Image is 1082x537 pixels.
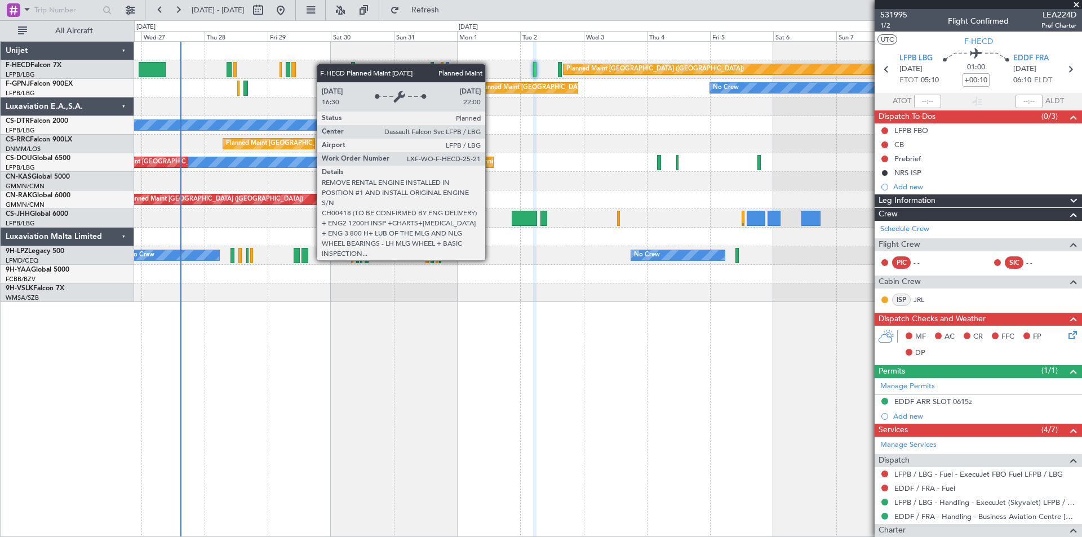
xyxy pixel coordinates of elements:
[6,145,41,153] a: DNMM/LOS
[877,34,897,45] button: UTC
[6,136,72,143] a: CS-RRCFalcon 900LX
[914,295,939,305] a: JRL
[1013,64,1036,75] span: [DATE]
[948,15,1009,27] div: Flight Confirmed
[773,31,836,41] div: Sat 6
[879,194,935,207] span: Leg Information
[6,126,35,135] a: LFPB/LBG
[921,75,939,86] span: 05:10
[899,53,933,64] span: LFPB LBG
[226,135,403,152] div: Planned Maint [GEOGRAPHIC_DATA] ([GEOGRAPHIC_DATA])
[647,31,710,41] div: Thu 4
[6,155,32,162] span: CS-DOU
[944,331,955,343] span: AC
[879,424,908,437] span: Services
[6,211,68,218] a: CS-JHHGlobal 6000
[6,136,30,143] span: CS-RRC
[1041,21,1076,30] span: Pref Charter
[894,140,904,149] div: CB
[899,75,918,86] span: ETOT
[879,313,986,326] span: Dispatch Checks and Weather
[6,256,38,265] a: LFMD/CEQ
[6,192,70,199] a: CN-RAKGlobal 6000
[376,79,402,96] div: No Crew
[6,182,45,190] a: GMMN/CMN
[894,168,921,177] div: NRS ISP
[520,31,583,41] div: Tue 2
[476,154,653,171] div: Planned Maint [GEOGRAPHIC_DATA] ([GEOGRAPHIC_DATA])
[964,35,993,47] span: F-HECD
[973,331,983,343] span: CR
[1041,365,1058,376] span: (1/1)
[914,258,939,268] div: - -
[634,247,660,264] div: No Crew
[457,31,520,41] div: Mon 1
[879,365,905,378] span: Permits
[879,524,906,537] span: Charter
[894,397,972,406] div: EDDF ARR SLOT 0615z
[1026,258,1052,268] div: - -
[205,31,268,41] div: Thu 28
[879,110,935,123] span: Dispatch To-Dos
[710,31,773,41] div: Fri 5
[584,31,647,41] div: Wed 3
[915,348,925,359] span: DP
[1045,96,1064,107] span: ALDT
[6,155,70,162] a: CS-DOUGlobal 6500
[6,62,61,69] a: F-HECDFalcon 7X
[6,285,64,292] a: 9H-VSLKFalcon 7X
[6,219,35,228] a: LFPB/LBG
[1005,256,1023,269] div: SIC
[6,248,64,255] a: 9H-LPZLegacy 500
[1033,331,1041,343] span: FP
[268,31,331,41] div: Fri 29
[914,95,941,108] input: --:--
[6,118,68,125] a: CS-DTRFalcon 2000
[6,174,32,180] span: CN-KAS
[879,238,920,251] span: Flight Crew
[34,2,99,19] input: Trip Number
[6,201,45,209] a: GMMN/CMN
[29,27,119,35] span: All Aircraft
[879,208,898,221] span: Crew
[892,294,911,306] div: ISP
[880,21,907,30] span: 1/2
[713,79,739,96] div: No Crew
[6,62,30,69] span: F-HECD
[899,64,923,75] span: [DATE]
[1013,75,1031,86] span: 06:10
[192,5,245,15] span: [DATE] - [DATE]
[394,31,457,41] div: Sun 31
[893,96,911,107] span: ATOT
[6,275,36,283] a: FCBB/BZV
[894,483,955,493] a: EDDF / FRA - Fuel
[128,247,154,264] div: No Crew
[6,174,70,180] a: CN-KASGlobal 5000
[880,381,935,392] a: Manage Permits
[6,192,32,199] span: CN-RAK
[6,267,31,273] span: 9H-YAA
[1034,75,1052,86] span: ELDT
[893,411,1076,421] div: Add new
[6,118,30,125] span: CS-DTR
[894,126,928,135] div: LFPB FBO
[836,31,899,41] div: Sun 7
[566,61,744,78] div: Planned Maint [GEOGRAPHIC_DATA] ([GEOGRAPHIC_DATA])
[879,276,921,289] span: Cabin Crew
[6,81,73,87] a: F-GPNJFalcon 900EX
[894,498,1076,507] a: LFPB / LBG - Handling - ExecuJet (Skyvalet) LFPB / LBG
[6,294,39,302] a: WMSA/SZB
[459,23,478,32] div: [DATE]
[894,469,1063,479] a: LFPB / LBG - Fuel - ExecuJet FBO Fuel LFPB / LBG
[136,23,156,32] div: [DATE]
[6,81,30,87] span: F-GPNJ
[6,89,35,97] a: LFPB/LBG
[6,267,69,273] a: 9H-YAAGlobal 5000
[6,163,35,172] a: LFPB/LBG
[894,512,1076,521] a: EDDF / FRA - Handling - Business Aviation Centre [GEOGRAPHIC_DATA] ([PERSON_NAME] Avn) EDDF / FRA
[880,440,937,451] a: Manage Services
[1013,53,1049,64] span: EDDF FRA
[915,331,926,343] span: MF
[126,191,303,208] div: Planned Maint [GEOGRAPHIC_DATA] ([GEOGRAPHIC_DATA])
[402,6,449,14] span: Refresh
